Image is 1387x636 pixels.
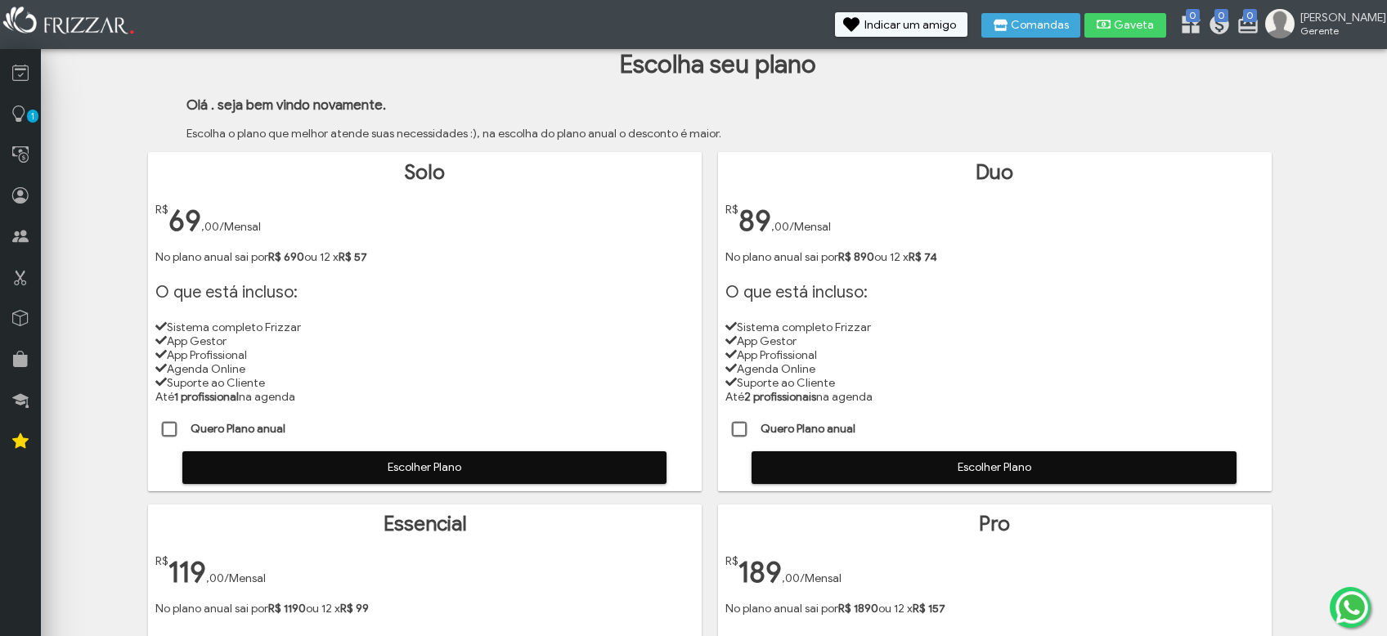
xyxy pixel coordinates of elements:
p: No plano anual sai por ou 12 x [155,250,693,264]
p: Escolha o plano que melhor atende suas necessidades :), na escolha do plano anual o desconto é ma... [186,127,1382,141]
h1: Duo [725,160,1264,185]
img: whatsapp.png [1332,588,1371,627]
span: Indicar um amigo [864,20,956,31]
h1: O que está incluso: [155,282,693,302]
span: ,00 [201,220,219,234]
h1: Escolha seu plano [54,49,1382,80]
a: 0 [1179,13,1196,39]
p: No plano anual sai por ou 12 x [155,602,693,616]
span: /Mensal [800,571,842,585]
span: R$ [725,554,738,568]
strong: R$ 57 [339,250,367,264]
span: ,00 [206,571,224,585]
span: 69 [168,203,201,239]
span: 1 [27,110,38,123]
li: Até na agenda [155,390,693,404]
span: ,00 [782,571,800,585]
span: /Mensal [219,220,261,234]
span: 0 [1186,9,1200,22]
span: Gerente [1300,25,1374,37]
strong: R$ 99 [340,602,369,616]
li: Suporte ao Cliente [725,376,1264,390]
strong: 2 profissionais [744,390,816,404]
span: 119 [168,554,206,590]
strong: R$ 1190 [268,602,306,616]
span: ,00 [771,220,789,234]
button: Indicar um amigo [835,12,967,37]
span: Comandas [1011,20,1069,31]
strong: R$ 890 [838,250,874,264]
span: 0 [1214,9,1228,22]
li: App Profissional [725,348,1264,362]
a: 0 [1237,13,1253,39]
strong: R$ 690 [268,250,304,264]
li: Até na agenda [725,390,1264,404]
button: Gaveta [1084,13,1166,38]
span: Gaveta [1114,20,1155,31]
strong: Quero Plano anual [191,422,285,436]
span: /Mensal [789,220,831,234]
strong: R$ 74 [909,250,937,264]
strong: R$ 157 [913,602,945,616]
span: R$ [725,203,738,217]
li: Agenda Online [725,362,1264,376]
a: [PERSON_NAME] Gerente [1265,9,1379,42]
li: Agenda Online [155,362,693,376]
h3: Olá . seja bem vindo novamente. [186,96,1382,114]
a: 0 [1208,13,1224,39]
span: Escolher Plano [763,455,1225,480]
h1: Pro [725,512,1264,536]
li: App Profissional [155,348,693,362]
p: No plano anual sai por ou 12 x [725,250,1264,264]
span: 0 [1243,9,1257,22]
h1: O que está incluso: [725,282,1264,302]
span: R$ [155,203,168,217]
span: Escolher Plano [194,455,656,480]
strong: 1 profissional [174,390,239,404]
li: App Gestor [725,334,1264,348]
li: Sistema completo Frizzar [155,320,693,334]
li: Sistema completo Frizzar [725,320,1264,334]
span: R$ [155,554,168,568]
h1: Solo [155,160,693,185]
strong: Quero Plano anual [761,422,855,436]
span: /Mensal [224,571,266,585]
li: App Gestor [155,334,693,348]
span: 89 [738,203,771,239]
li: Suporte ao Cliente [155,376,693,390]
button: Escolher Plano [182,451,667,484]
span: 189 [738,554,782,590]
button: Comandas [981,13,1080,38]
span: [PERSON_NAME] [1300,11,1374,25]
strong: R$ 1890 [838,602,878,616]
p: No plano anual sai por ou 12 x [725,602,1264,616]
button: Escolher Plano [752,451,1237,484]
h1: Essencial [155,512,693,536]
